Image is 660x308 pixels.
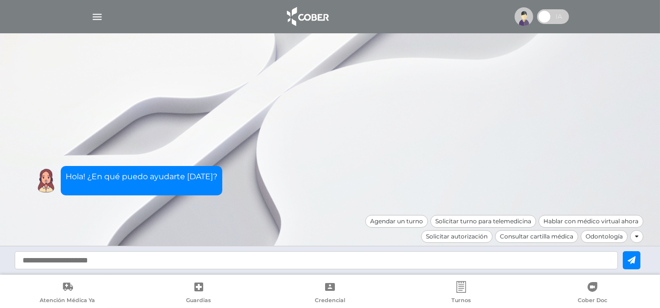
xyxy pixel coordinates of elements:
[187,297,212,306] span: Guardias
[421,230,493,243] div: Solicitar autorización
[527,281,658,306] a: Cober Doc
[2,281,133,306] a: Atención Médica Ya
[264,281,396,306] a: Credencial
[91,11,103,23] img: Cober_menu-lines-white.svg
[430,215,536,228] div: Solicitar turno para telemedicina
[451,297,471,306] span: Turnos
[282,5,333,28] img: logo_cober_home-white.png
[495,230,578,243] div: Consultar cartilla médica
[66,171,217,183] p: Hola! ¿En qué puedo ayudarte [DATE]?
[578,297,607,306] span: Cober Doc
[34,168,58,193] img: Cober IA
[581,230,628,243] div: Odontología
[515,7,533,26] img: profile-placeholder.svg
[396,281,527,306] a: Turnos
[539,215,643,228] div: Hablar con médico virtual ahora
[315,297,345,306] span: Credencial
[133,281,264,306] a: Guardias
[365,215,428,228] div: Agendar un turno
[40,297,95,306] span: Atención Médica Ya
